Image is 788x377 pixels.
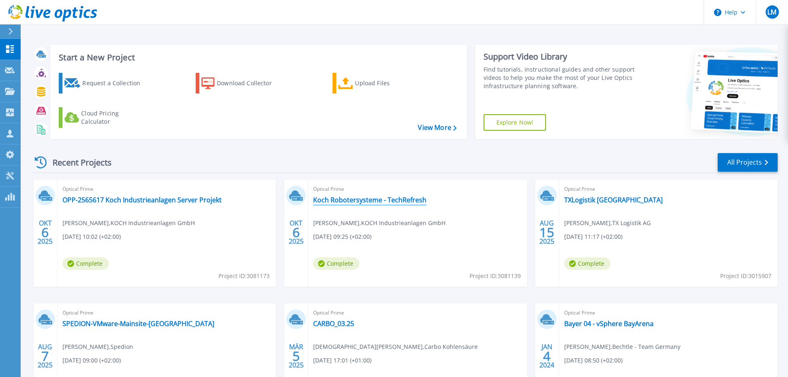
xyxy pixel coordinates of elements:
[564,196,663,204] a: TXLogistik [GEOGRAPHIC_DATA]
[62,219,195,228] span: [PERSON_NAME] , KOCH Industrieanlagen GmbH
[288,217,304,247] div: OKT 2025
[543,353,551,360] span: 4
[62,308,271,317] span: Optical Prime
[313,342,478,351] span: [DEMOGRAPHIC_DATA][PERSON_NAME] , Carbo Kohlensäure
[37,217,53,247] div: OKT 2025
[313,319,354,328] a: CARBO_03.25
[82,75,148,91] div: Request a Collection
[62,342,133,351] span: [PERSON_NAME] , Spedion
[218,271,270,281] span: Project ID: 3081173
[564,257,611,270] span: Complete
[217,75,283,91] div: Download Collector
[41,229,49,236] span: 6
[564,319,654,328] a: Bayer 04 - vSphere BayArena
[62,185,271,194] span: Optical Prime
[313,308,522,317] span: Optical Prime
[32,152,123,173] div: Recent Projects
[41,353,49,360] span: 7
[288,341,304,371] div: MÄR 2025
[313,185,522,194] span: Optical Prime
[355,75,421,91] div: Upload Files
[539,217,555,247] div: AUG 2025
[469,271,521,281] span: Project ID: 3081139
[313,356,371,365] span: [DATE] 17:01 (+01:00)
[37,341,53,371] div: AUG 2025
[333,73,425,94] a: Upload Files
[62,232,121,241] span: [DATE] 10:02 (+02:00)
[484,51,638,62] div: Support Video Library
[720,271,771,281] span: Project ID: 3015907
[767,9,776,15] span: LM
[62,257,109,270] span: Complete
[564,308,773,317] span: Optical Prime
[313,196,426,204] a: Koch Robotersysteme - TechRefresh
[292,353,300,360] span: 5
[62,196,222,204] a: OPP-2565617 Koch Industrieanlagen Server Projekt
[62,319,214,328] a: SPEDION-VMware-Mainsite-[GEOGRAPHIC_DATA]
[418,124,456,132] a: View More
[313,219,445,228] span: [PERSON_NAME] , KOCH Industrieanlagen GmbH
[564,342,680,351] span: [PERSON_NAME] , Bechtle - Team Germany
[59,73,151,94] a: Request a Collection
[62,356,121,365] span: [DATE] 09:00 (+02:00)
[484,114,546,131] a: Explore Now!
[81,109,147,126] div: Cloud Pricing Calculator
[564,232,623,241] span: [DATE] 11:17 (+02:00)
[313,257,359,270] span: Complete
[718,153,778,172] a: All Projects
[59,107,151,128] a: Cloud Pricing Calculator
[292,229,300,236] span: 6
[539,229,554,236] span: 15
[539,341,555,371] div: JAN 2024
[564,185,773,194] span: Optical Prime
[59,53,456,62] h3: Start a New Project
[564,219,651,228] span: [PERSON_NAME] , TX Logistik AG
[313,232,371,241] span: [DATE] 09:25 (+02:00)
[484,65,638,90] div: Find tutorials, instructional guides and other support videos to help you make the most of your L...
[196,73,288,94] a: Download Collector
[564,356,623,365] span: [DATE] 08:50 (+02:00)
